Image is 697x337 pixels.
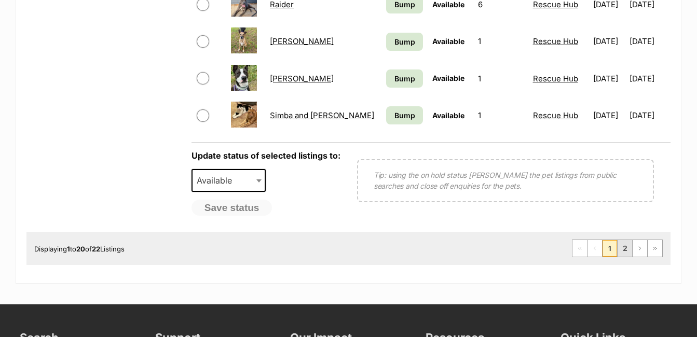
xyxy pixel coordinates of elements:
td: [DATE] [630,23,669,59]
span: Bump [394,110,415,121]
span: Displaying to of Listings [34,245,125,253]
span: First page [572,240,587,257]
span: Available [192,169,266,192]
a: [PERSON_NAME] [270,74,334,83]
td: 1 [474,23,527,59]
span: Available [432,37,464,46]
a: Rescue Hub [533,36,578,46]
a: Last page [648,240,662,257]
a: Page 2 [618,240,632,257]
td: 1 [474,61,527,96]
strong: 20 [76,245,85,253]
span: Bump [394,73,415,84]
span: Previous page [587,240,602,257]
a: Rescue Hub [533,110,578,120]
a: Bump [386,69,423,88]
a: Next page [633,240,647,257]
strong: 22 [92,245,100,253]
a: Bump [386,33,423,51]
span: Available [432,74,464,82]
a: [PERSON_NAME] [270,36,334,46]
td: 1 [474,97,527,133]
td: [DATE] [589,97,629,133]
td: [DATE] [589,23,629,59]
td: [DATE] [630,61,669,96]
strong: 1 [67,245,70,253]
label: Update status of selected listings to: [192,150,340,161]
img: Simba and Albert [231,102,257,128]
a: Simba and [PERSON_NAME] [270,110,374,120]
td: [DATE] [589,61,629,96]
p: Tip: using the on hold status [PERSON_NAME] the pet listings from public searches and close off e... [374,170,637,191]
span: Available [432,111,464,120]
nav: Pagination [572,240,663,257]
a: Rescue Hub [533,74,578,83]
td: [DATE] [630,97,669,133]
span: Page 1 [603,240,617,257]
button: Save status [192,200,272,216]
span: Bump [394,36,415,47]
span: Available [193,173,242,188]
a: Bump [386,106,423,124]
